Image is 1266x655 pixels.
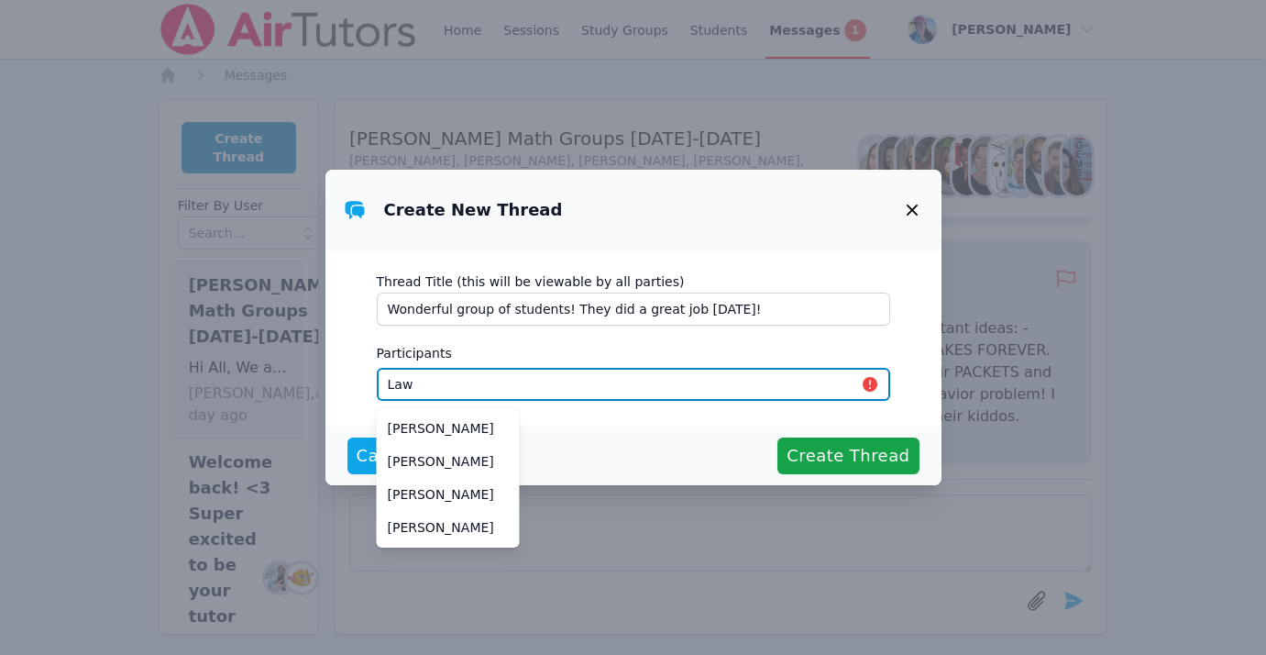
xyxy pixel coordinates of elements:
[388,518,509,537] span: [PERSON_NAME]
[377,293,890,326] input: ex, 6th Grade Math
[357,443,415,469] span: Cancel
[384,199,563,221] h3: Create New Thread
[388,419,509,438] span: [PERSON_NAME]
[777,438,919,474] button: Create Thread
[377,337,890,364] label: Participants
[347,438,424,474] button: Cancel
[787,443,909,469] span: Create Thread
[388,452,509,471] span: [PERSON_NAME]
[377,265,890,293] label: Thread Title (this will be viewable by all parties)
[388,485,509,504] span: [PERSON_NAME]
[377,368,890,401] input: Search...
